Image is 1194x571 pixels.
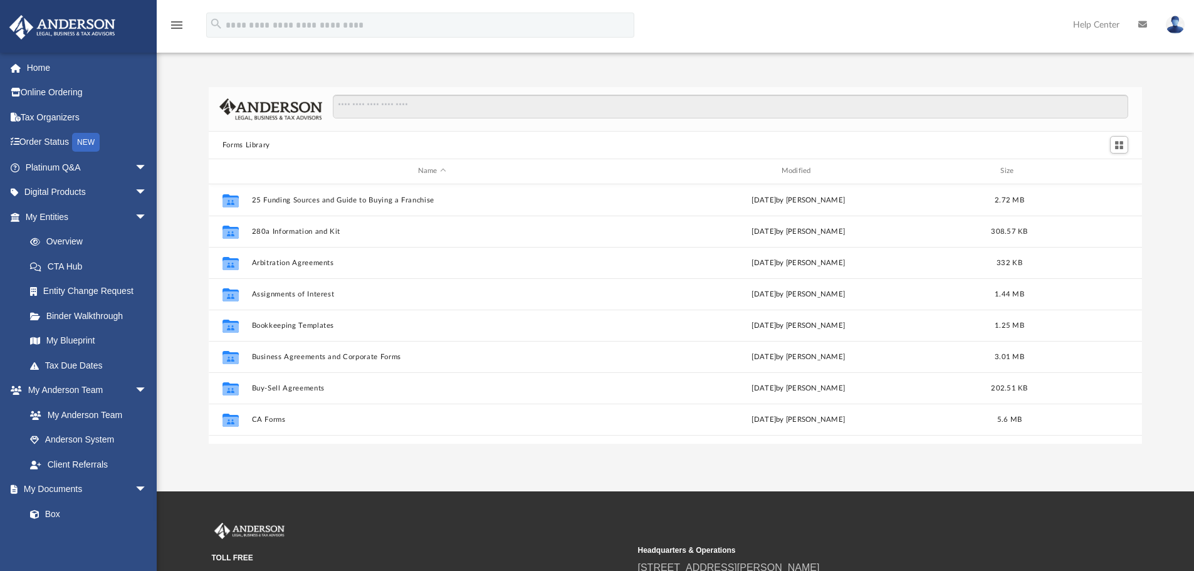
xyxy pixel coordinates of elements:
div: [DATE] by [PERSON_NAME] [618,194,979,206]
button: Arbitration Agreements [251,259,612,267]
img: Anderson Advisors Platinum Portal [6,15,119,39]
div: grid [209,184,1143,444]
div: NEW [72,133,100,152]
button: CA Forms [251,416,612,424]
button: Assignments of Interest [251,290,612,298]
span: arrow_drop_down [135,155,160,181]
img: Anderson Advisors Platinum Portal [212,523,287,539]
div: Modified [617,165,978,177]
a: Binder Walkthrough [18,303,166,328]
a: Tax Organizers [9,105,166,130]
span: arrow_drop_down [135,477,160,503]
a: My Entitiesarrow_drop_down [9,204,166,229]
div: id [1040,165,1128,177]
button: Forms Library [223,140,270,151]
div: Name [251,165,612,177]
span: 2.72 MB [995,196,1024,203]
a: Meeting Minutes [18,526,160,552]
button: Buy-Sell Agreements [251,384,612,392]
button: 25 Funding Sources and Guide to Buying a Franchise [251,196,612,204]
div: [DATE] by [PERSON_NAME] [618,226,979,237]
button: 280a Information and Kit [251,228,612,236]
span: 3.01 MB [995,353,1024,360]
a: Tax Due Dates [18,353,166,378]
span: arrow_drop_down [135,180,160,206]
span: arrow_drop_down [135,204,160,230]
i: menu [169,18,184,33]
small: TOLL FREE [212,552,629,563]
a: Client Referrals [18,452,160,477]
i: search [209,17,223,31]
input: Search files and folders [333,95,1128,118]
button: Switch to Grid View [1110,136,1129,154]
div: [DATE] by [PERSON_NAME] [618,382,979,394]
a: menu [169,24,184,33]
a: Order StatusNEW [9,130,166,155]
a: Digital Productsarrow_drop_down [9,180,166,205]
img: User Pic [1166,16,1185,34]
a: Anderson System [18,427,160,453]
a: Box [18,501,154,526]
span: 1.25 MB [995,322,1024,328]
div: [DATE] by [PERSON_NAME] [618,288,979,300]
a: Overview [18,229,166,254]
a: My Documentsarrow_drop_down [9,477,160,502]
a: My Anderson Team [18,402,154,427]
div: Size [984,165,1034,177]
span: 202.51 KB [991,384,1027,391]
div: [DATE] by [PERSON_NAME] [618,351,979,362]
div: id [214,165,246,177]
a: My Anderson Teamarrow_drop_down [9,378,160,403]
small: Headquarters & Operations [638,545,1055,556]
span: arrow_drop_down [135,378,160,404]
span: 308.57 KB [991,228,1027,234]
button: Business Agreements and Corporate Forms [251,353,612,361]
div: [DATE] by [PERSON_NAME] [618,257,979,268]
a: My Blueprint [18,328,160,354]
button: Bookkeeping Templates [251,322,612,330]
a: CTA Hub [18,254,166,279]
a: Platinum Q&Aarrow_drop_down [9,155,166,180]
a: Home [9,55,166,80]
span: 332 KB [997,259,1022,266]
span: 5.6 MB [997,416,1022,422]
a: Online Ordering [9,80,166,105]
span: 1.44 MB [995,290,1024,297]
div: [DATE] by [PERSON_NAME] [618,320,979,331]
a: Entity Change Request [18,279,166,304]
div: [DATE] by [PERSON_NAME] [618,414,979,425]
